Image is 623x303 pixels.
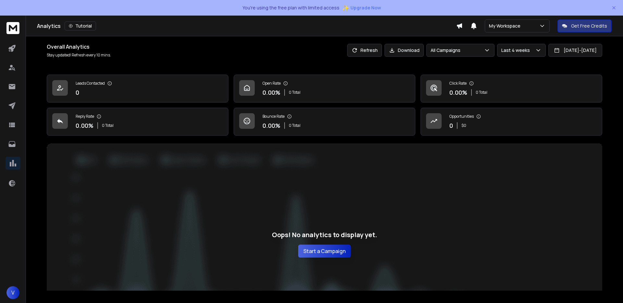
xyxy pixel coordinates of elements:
[76,88,79,97] p: 0
[347,44,382,57] button: Refresh
[289,90,300,95] p: 0 Total
[571,23,607,29] p: Get Free Credits
[548,44,602,57] button: [DATE]-[DATE]
[449,88,467,97] p: 0.00 %
[298,245,351,258] button: Start a Campaign
[65,21,96,30] button: Tutorial
[476,90,487,95] p: 0 Total
[6,286,19,299] button: V
[421,108,602,136] a: Opportunities0$0
[449,114,474,119] p: Opportunities
[102,123,114,128] p: 0 Total
[76,81,105,86] p: Leads Contacted
[360,47,378,54] p: Refresh
[557,19,612,32] button: Get Free Credits
[47,53,111,58] p: Stay updated! Refresh every 10 mins.
[489,23,523,29] p: My Workspace
[37,21,456,30] div: Analytics
[76,121,93,130] p: 0.00 %
[449,81,467,86] p: Click Rate
[242,5,339,11] p: You're using the free plan with limited access
[47,43,111,51] h1: Overall Analytics
[263,121,280,130] p: 0.00 %
[385,44,424,57] button: Download
[47,75,228,103] a: Leads Contacted0
[398,47,420,54] p: Download
[76,114,94,119] p: Reply Rate
[234,108,415,136] a: Bounce Rate0.00%0 Total
[47,108,228,136] a: Reply Rate0.00%0 Total
[342,3,349,12] span: ✨
[449,121,453,130] p: 0
[263,81,281,86] p: Open Rate
[461,123,466,128] p: $ 0
[263,114,285,119] p: Bounce Rate
[272,230,377,258] div: Oops! No analytics to display yet.
[342,1,381,14] button: ✨Upgrade Now
[234,75,415,103] a: Open Rate0.00%0 Total
[289,123,300,128] p: 0 Total
[501,47,532,54] p: Last 4 weeks
[431,47,463,54] p: All Campaigns
[263,88,280,97] p: 0.00 %
[421,75,602,103] a: Click Rate0.00%0 Total
[350,5,381,11] span: Upgrade Now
